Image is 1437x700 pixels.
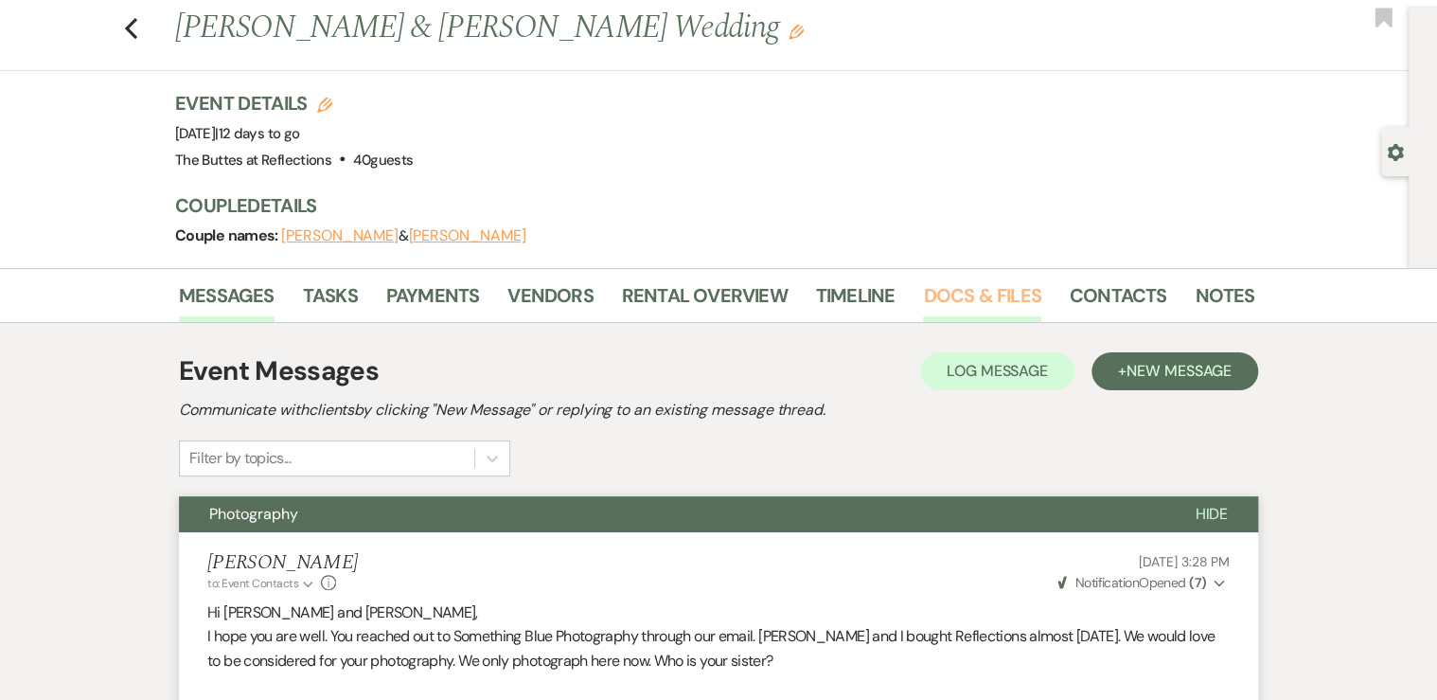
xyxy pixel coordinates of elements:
[386,280,480,322] a: Payments
[207,601,1230,625] p: Hi [PERSON_NAME] and [PERSON_NAME],
[179,280,275,322] a: Messages
[281,228,399,243] button: [PERSON_NAME]
[1189,574,1206,591] strong: ( 7 )
[507,280,593,322] a: Vendors
[175,90,413,117] h3: Event Details
[175,225,281,245] span: Couple names:
[175,151,331,170] span: The Buttes at Reflections
[1195,504,1228,524] span: Hide
[1164,496,1258,532] button: Hide
[281,226,525,245] span: &
[189,447,291,470] div: Filter by topics...
[1387,142,1404,160] button: Open lead details
[1074,574,1138,591] span: Notification
[816,280,896,322] a: Timeline
[1139,553,1230,570] span: [DATE] 3:28 PM
[175,6,1023,51] h1: [PERSON_NAME] & [PERSON_NAME] Wedding
[1055,573,1230,593] button: NotificationOpened (7)
[1091,352,1258,390] button: +New Message
[1057,574,1206,591] span: Opened
[622,280,788,322] a: Rental Overview
[1195,280,1254,322] a: Notes
[1070,280,1167,322] a: Contacts
[920,352,1074,390] button: Log Message
[303,280,358,322] a: Tasks
[215,124,299,143] span: |
[947,361,1048,381] span: Log Message
[179,351,379,391] h1: Event Messages
[1127,361,1232,381] span: New Message
[179,496,1164,532] button: Photography
[207,624,1230,673] p: I hope you are well. You reached out to Something Blue Photography through our email. [PERSON_NAM...
[408,228,525,243] button: [PERSON_NAME]
[789,23,804,40] button: Edit
[353,151,413,170] span: 40 guests
[207,576,298,591] span: to: Event Contacts
[175,124,299,143] span: [DATE]
[179,399,1258,422] h2: Communicate with clients by clicking "New Message" or replying to an existing message thread.
[207,575,316,592] button: to: Event Contacts
[923,280,1040,322] a: Docs & Files
[209,504,298,524] span: Photography
[175,192,1235,219] h3: Couple Details
[207,551,358,575] h5: [PERSON_NAME]
[219,124,300,143] span: 12 days to go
